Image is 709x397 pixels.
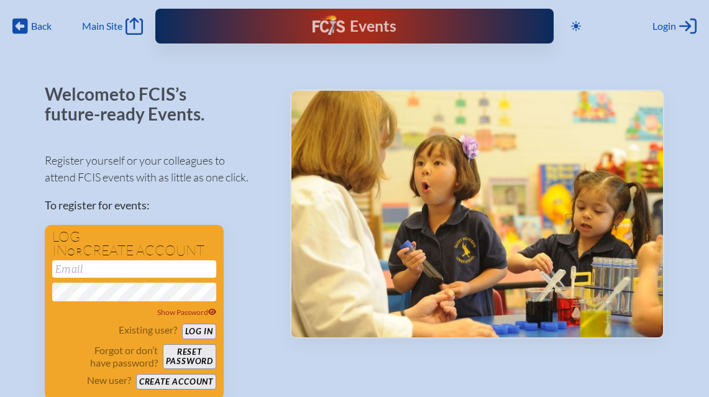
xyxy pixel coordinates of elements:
p: To register for events: [45,197,270,214]
p: Existing user? [119,324,177,336]
h1: Log in create account [52,230,216,258]
span: Main Site [82,20,122,32]
input: Email [52,260,216,278]
img: Events [291,91,663,337]
p: New user? [87,374,131,386]
span: Login [652,20,676,32]
p: Welcome to FCIS’s future-ready Events. [45,84,219,124]
button: Log in [182,324,216,339]
button: Resetpassword [163,344,216,369]
p: Forgot or don’t have password? [52,344,158,369]
button: Create account [136,374,216,390]
div: FCIS Events — Future ready [275,15,434,37]
span: Show Password [157,308,217,317]
span: Back [31,20,52,32]
span: or [67,245,83,258]
a: Main Site [82,17,143,35]
p: Register yourself or your colleagues to attend FCIS events with as little as one click. [45,152,270,186]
